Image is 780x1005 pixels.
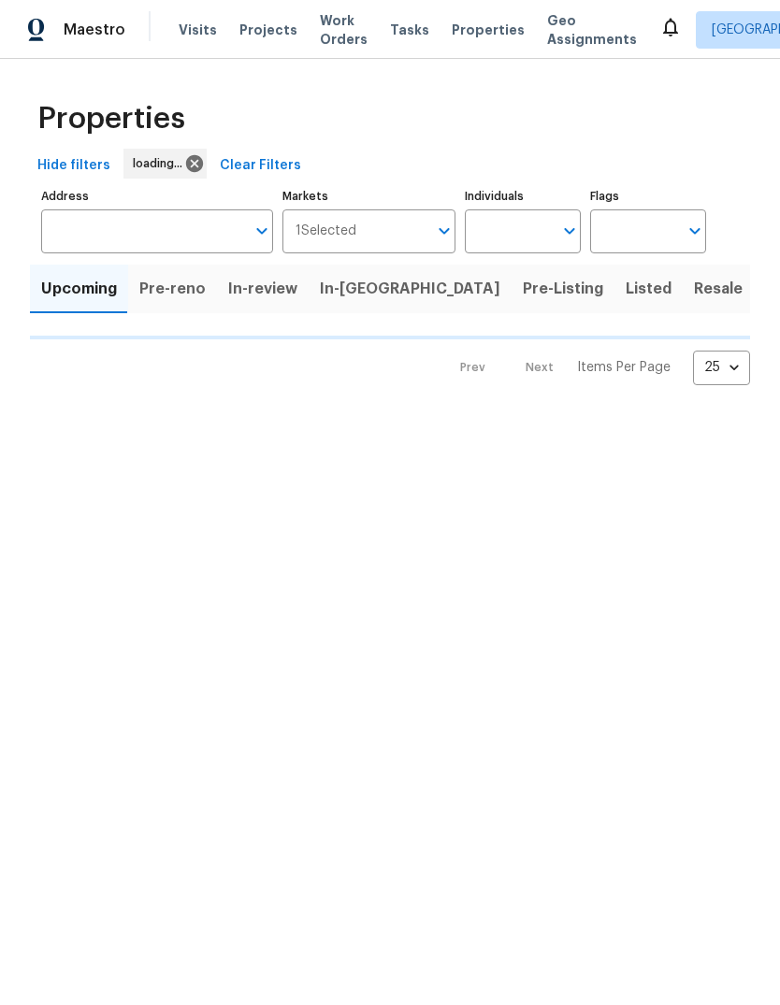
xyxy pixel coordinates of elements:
[694,276,743,302] span: Resale
[465,191,581,202] label: Individuals
[37,154,110,178] span: Hide filters
[682,218,708,244] button: Open
[547,11,637,49] span: Geo Assignments
[179,21,217,39] span: Visits
[133,154,190,173] span: loading...
[523,276,603,302] span: Pre-Listing
[452,21,525,39] span: Properties
[320,11,368,49] span: Work Orders
[431,218,457,244] button: Open
[577,358,671,377] p: Items Per Page
[64,21,125,39] span: Maestro
[239,21,297,39] span: Projects
[442,351,750,385] nav: Pagination Navigation
[590,191,706,202] label: Flags
[123,149,207,179] div: loading...
[228,276,297,302] span: In-review
[626,276,672,302] span: Listed
[296,223,356,239] span: 1 Selected
[41,191,273,202] label: Address
[30,149,118,183] button: Hide filters
[693,343,750,392] div: 25
[320,276,500,302] span: In-[GEOGRAPHIC_DATA]
[212,149,309,183] button: Clear Filters
[390,23,429,36] span: Tasks
[139,276,206,302] span: Pre-reno
[282,191,456,202] label: Markets
[41,276,117,302] span: Upcoming
[556,218,583,244] button: Open
[249,218,275,244] button: Open
[37,109,185,128] span: Properties
[220,154,301,178] span: Clear Filters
